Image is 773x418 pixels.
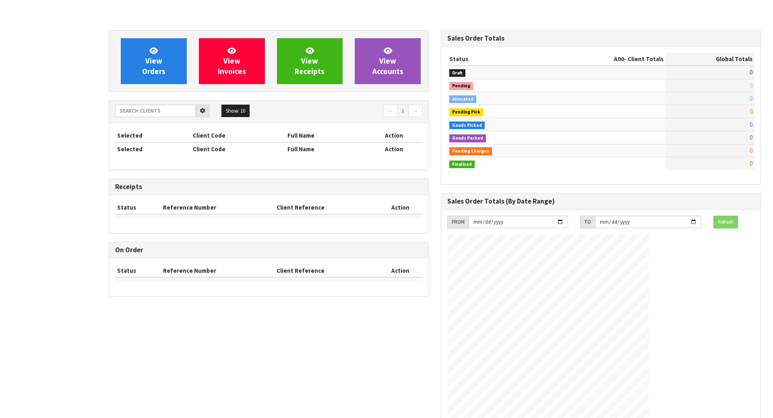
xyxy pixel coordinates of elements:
span: 0 [750,68,752,76]
span: 0 [750,160,752,167]
span: View Orders [142,46,165,76]
th: Action [365,129,422,142]
span: 0 [750,134,752,141]
h3: Sales Order Totals [447,35,754,42]
button: Show: 10 [221,105,250,117]
th: Client Reference [275,264,378,277]
input: Search clients [115,105,196,117]
th: Client Code [191,129,285,142]
th: - Client Totals [549,53,666,66]
span: A00 [614,55,624,63]
span: Pending Charges [449,147,492,155]
th: Action [378,264,422,277]
span: 0 [750,121,752,128]
th: Reference Number [161,201,275,214]
span: 0 [750,82,752,89]
span: Goods Picked [449,121,485,130]
th: Global Totals [666,53,754,66]
span: 0 [750,107,752,115]
span: View Receipts [295,46,324,76]
span: View Invoices [218,46,246,76]
th: Action [365,142,422,155]
th: Status [115,201,161,214]
a: → [408,105,422,117]
nav: Page navigation [275,105,422,119]
a: ViewInvoices [199,38,265,84]
h3: On Order [115,246,422,254]
a: ViewAccounts [355,38,421,84]
th: Client Code [191,142,285,155]
div: TO [580,216,595,229]
a: 1 [397,105,409,117]
span: Finalised [449,161,475,169]
th: Selected [115,129,191,142]
span: Pending Pick [449,108,483,116]
span: Draft [449,69,465,77]
button: Refresh [713,216,738,229]
span: Goods Packed [449,134,486,142]
span: View Accounts [372,46,403,76]
a: ViewOrders [121,38,187,84]
th: Status [447,53,549,66]
th: Action [378,201,422,214]
span: 0 [750,147,752,154]
th: Full Name [285,142,365,155]
span: 0 [750,95,752,102]
h3: Receipts [115,183,422,191]
a: ← [383,105,397,117]
span: Pending [449,82,473,90]
div: FROM [447,216,469,229]
th: Full Name [285,129,365,142]
th: Client Reference [275,201,378,214]
th: Selected [115,142,191,155]
h3: Sales Order Totals (By Date Range) [447,198,754,205]
a: ViewReceipts [277,38,343,84]
span: Allocated [449,95,476,103]
th: Status [115,264,161,277]
th: Reference Number [161,264,275,277]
